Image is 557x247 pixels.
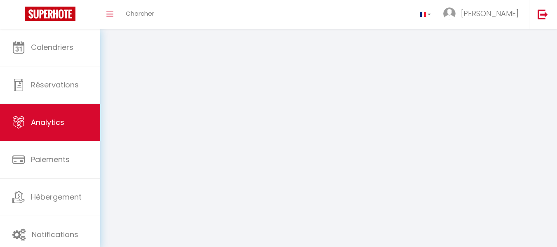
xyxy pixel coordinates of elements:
span: Chercher [126,9,154,18]
img: logout [538,9,548,19]
span: Analytics [31,117,64,127]
img: ... [443,7,456,20]
span: [PERSON_NAME] [461,8,519,19]
span: Calendriers [31,42,73,52]
span: Paiements [31,154,70,165]
span: Hébergement [31,192,82,202]
span: Réservations [31,80,79,90]
img: Super Booking [25,7,75,21]
span: Notifications [32,229,78,240]
button: Ouvrir le widget de chat LiveChat [7,3,31,28]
